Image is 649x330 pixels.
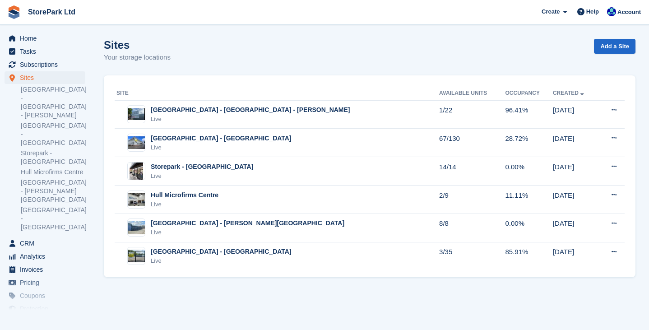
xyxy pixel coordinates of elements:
[439,157,505,186] td: 14/14
[21,206,85,232] a: [GEOGRAPHIC_DATA] - [GEOGRAPHIC_DATA]
[20,32,74,45] span: Home
[128,250,145,263] img: Image of Store Park - Hull West - Hessle site
[21,149,85,166] a: Storepark - [GEOGRAPHIC_DATA]
[128,193,145,206] img: Image of Hull Microfirms Centre site
[5,45,85,58] a: menu
[104,39,171,51] h1: Sites
[128,108,145,121] img: Image of Store Park - Bridge Works - Stepney Lane site
[5,263,85,276] a: menu
[151,162,253,172] div: Storepark - [GEOGRAPHIC_DATA]
[128,136,145,149] img: Image of Store Park - Hull East - Marfleet Avenue site
[151,143,292,152] div: Live
[505,186,553,214] td: 11.11%
[151,115,350,124] div: Live
[151,105,350,115] div: [GEOGRAPHIC_DATA] - [GEOGRAPHIC_DATA] - [PERSON_NAME]
[439,186,505,214] td: 2/9
[151,228,344,237] div: Live
[553,186,598,214] td: [DATE]
[439,100,505,129] td: 1/22
[20,289,74,302] span: Coupons
[553,90,586,96] a: Created
[5,71,85,84] a: menu
[5,237,85,250] a: menu
[21,168,85,177] a: Hull Microfirms Centre
[553,100,598,129] td: [DATE]
[20,276,74,289] span: Pricing
[151,218,344,228] div: [GEOGRAPHIC_DATA] - [PERSON_NAME][GEOGRAPHIC_DATA]
[439,86,505,101] th: Available Units
[115,86,439,101] th: Site
[5,58,85,71] a: menu
[553,242,598,270] td: [DATE]
[505,100,553,129] td: 96.41%
[5,302,85,315] a: menu
[505,86,553,101] th: Occupancy
[586,7,599,16] span: Help
[24,5,79,19] a: StorePark Ltd
[128,221,145,234] img: Image of Store Park - Hull - Clough Road site
[594,39,635,54] a: Add a Site
[607,7,616,16] img: Donna
[130,162,143,180] img: Image of Storepark - Hull Central - K2 Tower site
[439,242,505,270] td: 3/35
[505,157,553,186] td: 0.00%
[553,129,598,157] td: [DATE]
[5,32,85,45] a: menu
[151,200,218,209] div: Live
[505,129,553,157] td: 28.72%
[505,214,553,242] td: 0.00%
[151,256,292,265] div: Live
[20,302,74,315] span: Protection
[21,85,85,120] a: [GEOGRAPHIC_DATA] - [GEOGRAPHIC_DATA] - [PERSON_NAME]
[553,214,598,242] td: [DATE]
[20,71,74,84] span: Sites
[151,191,218,200] div: Hull Microfirms Centre
[542,7,560,16] span: Create
[20,250,74,263] span: Analytics
[20,58,74,71] span: Subscriptions
[20,45,74,58] span: Tasks
[104,52,171,63] p: Your storage locations
[151,247,292,256] div: [GEOGRAPHIC_DATA] - [GEOGRAPHIC_DATA]
[617,8,641,17] span: Account
[5,250,85,263] a: menu
[439,129,505,157] td: 67/130
[5,276,85,289] a: menu
[151,172,253,181] div: Live
[20,263,74,276] span: Invoices
[151,134,292,143] div: [GEOGRAPHIC_DATA] - [GEOGRAPHIC_DATA]
[21,121,85,147] a: [GEOGRAPHIC_DATA] - [GEOGRAPHIC_DATA]
[20,237,74,250] span: CRM
[553,157,598,186] td: [DATE]
[439,214,505,242] td: 8/8
[7,5,21,19] img: stora-icon-8386f47178a22dfd0bd8f6a31ec36ba5ce8667c1dd55bd0f319d3a0aa187defe.svg
[505,242,553,270] td: 85.91%
[21,178,85,204] a: [GEOGRAPHIC_DATA] - [PERSON_NAME][GEOGRAPHIC_DATA]
[5,289,85,302] a: menu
